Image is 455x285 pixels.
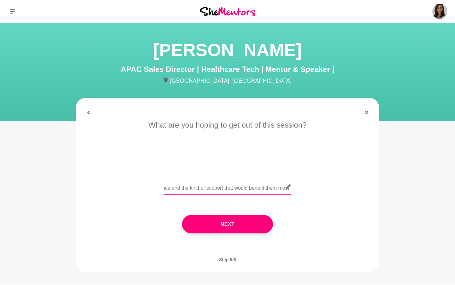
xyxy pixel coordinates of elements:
img: She Mentors Logo [200,7,255,16]
h4: APAC Sales Director | Healthcare Tech | Mentor & Speaker | [76,65,379,74]
p: What are you hoping to get out of this session? [85,119,370,131]
button: Next [182,215,273,233]
input: Be as detailed as possible! :) [164,179,291,195]
p: [GEOGRAPHIC_DATA], [GEOGRAPHIC_DATA] [76,77,379,85]
h1: [PERSON_NAME] [76,38,379,62]
img: Honorata Janas [432,4,447,19]
span: Step 5/6 [211,250,244,269]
